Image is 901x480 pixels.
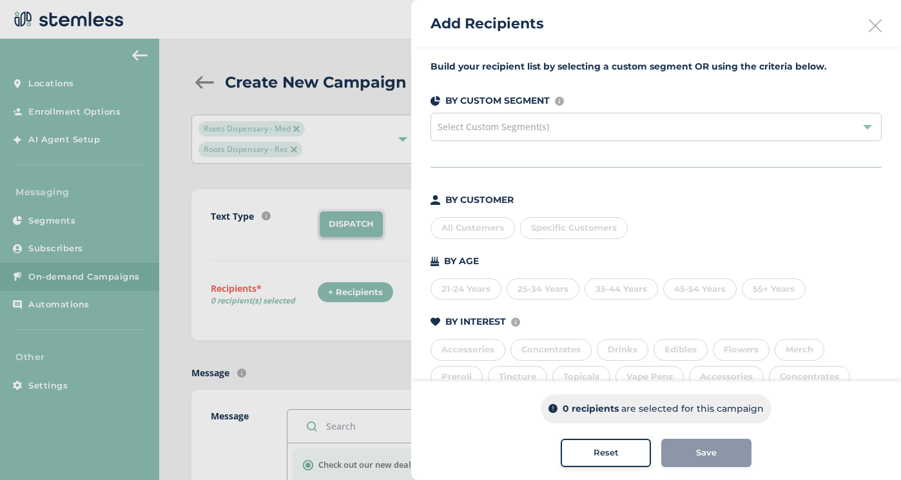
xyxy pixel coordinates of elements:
div: 35-44 Years [585,278,658,300]
div: All Customers [431,217,515,239]
p: BY CUSTOMER [445,193,514,207]
img: icon-segments-dark-074adb27.svg [431,96,440,106]
img: icon-cake-93b2a7b5.svg [431,256,439,266]
div: Vape Pens [615,366,684,388]
div: Drinks [597,339,648,361]
p: BY CUSTOM SEGMENT [445,94,550,108]
img: icon-info-236977d2.svg [511,318,520,327]
p: 0 recipients [563,402,619,416]
p: BY AGE [444,254,479,268]
img: icon-info-236977d2.svg [555,97,564,106]
div: Concentrates [510,339,592,361]
label: Build your recipient list by selecting a custom segment OR using the criteria below. [431,60,882,73]
p: BY INTEREST [445,315,506,329]
div: Edibles [654,339,708,361]
img: icon-person-dark-ced50e5f.svg [431,195,440,205]
span: Reset [594,446,619,459]
button: Reset [561,439,651,467]
img: icon-heart-dark-29e6356f.svg [431,318,440,327]
div: 45-54 Years [663,278,737,300]
div: Topicals [552,366,610,388]
iframe: Chat Widget [837,418,901,480]
div: Tincture [488,366,547,388]
div: Accessories [431,339,505,361]
span: Select Custom Segment(s) [438,120,549,133]
div: Preroll [431,366,483,388]
div: Accessories [689,366,764,388]
div: 55+ Years [742,278,806,300]
img: icon-info-dark-48f6c5f3.svg [548,405,557,414]
h2: Add Recipients [431,13,544,34]
div: Merch [775,339,824,361]
div: Concentrates [769,366,850,388]
p: are selected for this campaign [621,402,764,416]
div: 25-34 Years [507,278,579,300]
div: Flowers [713,339,770,361]
div: 21-24 Years [431,278,501,300]
span: Specific Customers [531,222,617,233]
